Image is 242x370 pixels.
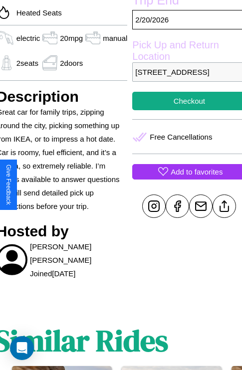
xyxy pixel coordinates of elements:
p: 2 seats [16,56,38,70]
img: gas [40,30,60,45]
p: Heated Seats [11,6,62,19]
img: gas [40,55,60,70]
p: [PERSON_NAME] [PERSON_NAME] [30,240,127,267]
img: gas [83,30,103,45]
p: Free Cancellations [150,130,212,144]
p: electric [16,31,40,45]
p: Add to favorites [171,165,223,179]
p: 20 mpg [60,31,83,45]
div: Give Feedback [5,165,12,205]
p: 2 doors [60,56,83,70]
p: manual [103,31,127,45]
p: Joined [DATE] [30,267,75,280]
div: Open Intercom Messenger [10,336,34,360]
